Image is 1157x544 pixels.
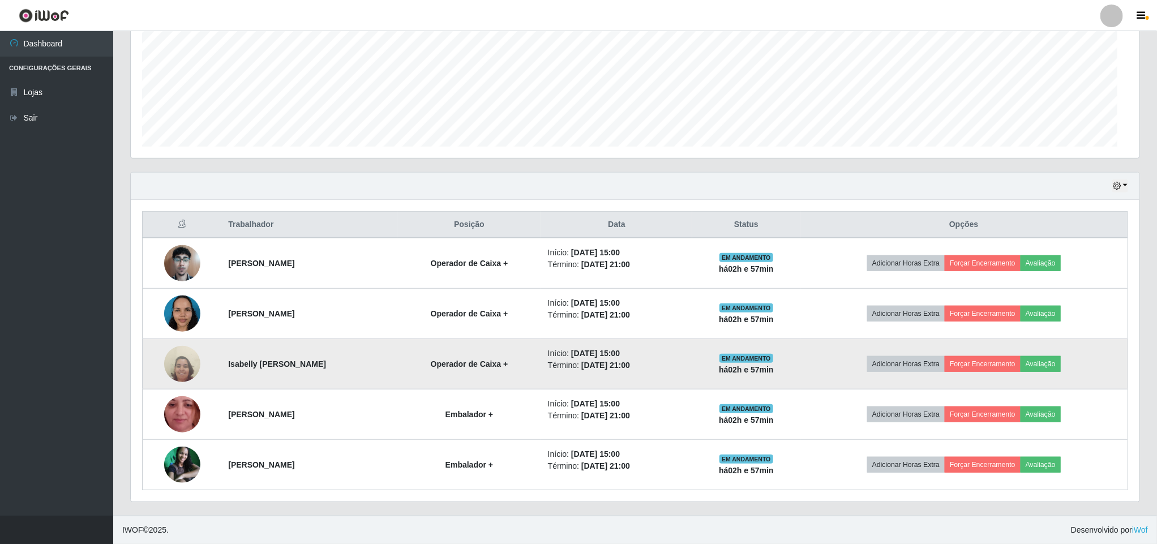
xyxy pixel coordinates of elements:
[221,212,397,238] th: Trabalhador
[548,297,685,309] li: Início:
[19,8,69,23] img: CoreUI Logo
[945,457,1021,473] button: Forçar Encerramento
[122,524,169,536] span: © 2025 .
[719,404,773,413] span: EM ANDAMENTO
[548,398,685,410] li: Início:
[571,399,620,408] time: [DATE] 15:00
[867,255,945,271] button: Adicionar Horas Extra
[164,289,200,337] img: 1715310702709.jpeg
[541,212,692,238] th: Data
[719,354,773,363] span: EM ANDAMENTO
[867,306,945,322] button: Adicionar Horas Extra
[867,406,945,422] button: Adicionar Horas Extra
[867,457,945,473] button: Adicionar Horas Extra
[228,410,294,419] strong: [PERSON_NAME]
[164,447,200,483] img: 1743109633482.jpeg
[1021,255,1061,271] button: Avaliação
[581,411,630,420] time: [DATE] 21:00
[581,310,630,319] time: [DATE] 21:00
[548,259,685,271] li: Término:
[548,359,685,371] li: Término:
[571,248,620,257] time: [DATE] 15:00
[228,259,294,268] strong: [PERSON_NAME]
[1021,406,1061,422] button: Avaliação
[1132,525,1148,534] a: iWof
[945,306,1021,322] button: Forçar Encerramento
[571,349,620,358] time: [DATE] 15:00
[719,315,774,324] strong: há 02 h e 57 min
[548,448,685,460] li: Início:
[445,410,493,419] strong: Embalador +
[431,309,508,318] strong: Operador de Caixa +
[945,406,1021,422] button: Forçar Encerramento
[164,239,200,287] img: 1718905358591.jpeg
[122,525,143,534] span: IWOF
[1021,457,1061,473] button: Avaliação
[228,460,294,469] strong: [PERSON_NAME]
[581,361,630,370] time: [DATE] 21:00
[719,253,773,262] span: EM ANDAMENTO
[719,455,773,464] span: EM ANDAMENTO
[431,359,508,369] strong: Operador de Caixa +
[719,264,774,273] strong: há 02 h e 57 min
[164,374,200,455] img: 1736442244800.jpeg
[445,460,493,469] strong: Embalador +
[548,247,685,259] li: Início:
[581,461,630,470] time: [DATE] 21:00
[945,356,1021,372] button: Forçar Encerramento
[1071,524,1148,536] span: Desenvolvido por
[548,348,685,359] li: Início:
[800,212,1128,238] th: Opções
[867,356,945,372] button: Adicionar Horas Extra
[719,365,774,374] strong: há 02 h e 57 min
[719,416,774,425] strong: há 02 h e 57 min
[1021,306,1061,322] button: Avaliação
[571,449,620,459] time: [DATE] 15:00
[431,259,508,268] strong: Operador de Caixa +
[692,212,800,238] th: Status
[164,340,200,388] img: 1738454546476.jpeg
[228,309,294,318] strong: [PERSON_NAME]
[228,359,326,369] strong: Isabelly [PERSON_NAME]
[945,255,1021,271] button: Forçar Encerramento
[548,410,685,422] li: Término:
[719,466,774,475] strong: há 02 h e 57 min
[581,260,630,269] time: [DATE] 21:00
[719,303,773,312] span: EM ANDAMENTO
[1021,356,1061,372] button: Avaliação
[571,298,620,307] time: [DATE] 15:00
[548,460,685,472] li: Término:
[548,309,685,321] li: Término:
[397,212,541,238] th: Posição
